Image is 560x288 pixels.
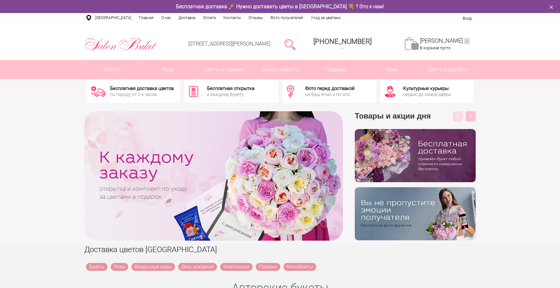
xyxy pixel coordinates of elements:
a: Фото получателей [267,13,307,23]
img: hpaj04joss48rwypv6hbykmvk1dj7zyr.png.webp [355,129,476,182]
div: на Ваш email и по sms [305,92,354,97]
h1: Доставка цветов [GEOGRAPHIC_DATA] [84,244,476,255]
a: Букеты невесты [252,60,308,79]
a: Цветы в корзине [196,60,252,79]
div: сервис до самой двери [403,92,451,97]
h3: Товары и акции дня [355,111,476,129]
div: Культурные курьеры [403,86,451,91]
a: [PHONE_NUMBER] [310,35,375,53]
div: Фото перед доставкой [305,86,354,91]
a: Главная [135,13,157,23]
a: Оплата [199,13,220,23]
a: [STREET_ADDRESS][PERSON_NAME] [188,41,270,47]
a: Воздушные шары [131,263,175,271]
button: Next [465,111,476,121]
a: Монобукеты [283,263,316,271]
a: Букеты [86,263,108,271]
a: Подарки [256,263,280,271]
div: по городу, от 2-х часов [110,92,174,97]
a: Подарки [308,60,364,79]
ins: 0 [464,38,470,45]
a: Цветы в коробке [420,60,475,79]
a: Вход [463,16,472,21]
a: Уход за цветами [307,13,345,23]
img: v9wy31nijnvkfycrkduev4dhgt9psb7e.png.webp [355,187,476,240]
div: Бесплатная доставка цветов [110,86,174,91]
a: Букеты [85,60,140,79]
a: День рождения [178,263,217,271]
a: Доставка [175,13,199,23]
a: Отзывы [245,13,267,23]
div: Бесплатная открытка [207,86,255,91]
a: О нас [157,13,175,23]
a: Розы [111,263,128,271]
a: [GEOGRAPHIC_DATA] [91,13,135,23]
span: В корзине пусто [420,45,451,50]
a: Розы [141,60,196,79]
a: Контакты [220,13,245,23]
span: Кому [364,60,420,79]
span: [PHONE_NUMBER] [313,38,372,45]
img: Цветы Нижний Новгород [84,36,157,52]
div: Бесплатная доставка 🚀 Нужно доставить цветы в [GEOGRAPHIC_DATA] 💐 ? Это к нам! [80,3,480,10]
div: к каждому букету [207,92,255,97]
a: [PERSON_NAME] [420,37,470,45]
a: Композиции [220,263,253,271]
